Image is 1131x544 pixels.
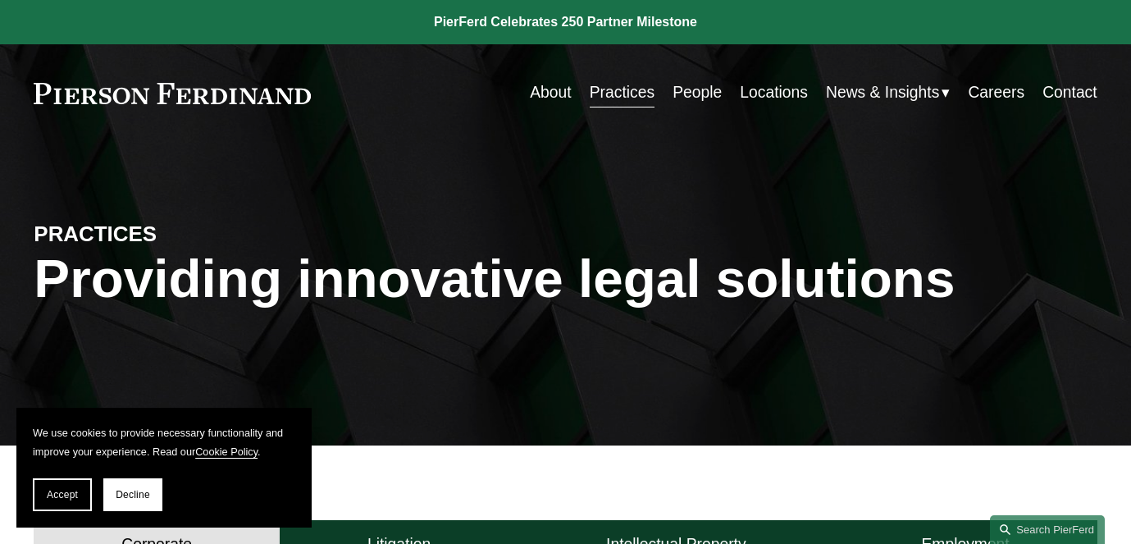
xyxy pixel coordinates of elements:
[34,221,299,248] h4: PRACTICES
[116,489,150,501] span: Decline
[826,79,939,107] span: News & Insights
[968,77,1024,109] a: Careers
[47,489,78,501] span: Accept
[990,515,1105,544] a: Search this site
[530,77,571,109] a: About
[195,446,258,458] a: Cookie Policy
[826,77,950,109] a: folder dropdown
[103,478,162,511] button: Decline
[16,408,312,528] section: Cookie banner
[1042,77,1097,109] a: Contact
[673,77,722,109] a: People
[34,248,1097,309] h1: Providing innovative legal solutions
[740,77,808,109] a: Locations
[33,478,92,511] button: Accept
[590,77,654,109] a: Practices
[33,424,295,462] p: We use cookies to provide necessary functionality and improve your experience. Read our .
